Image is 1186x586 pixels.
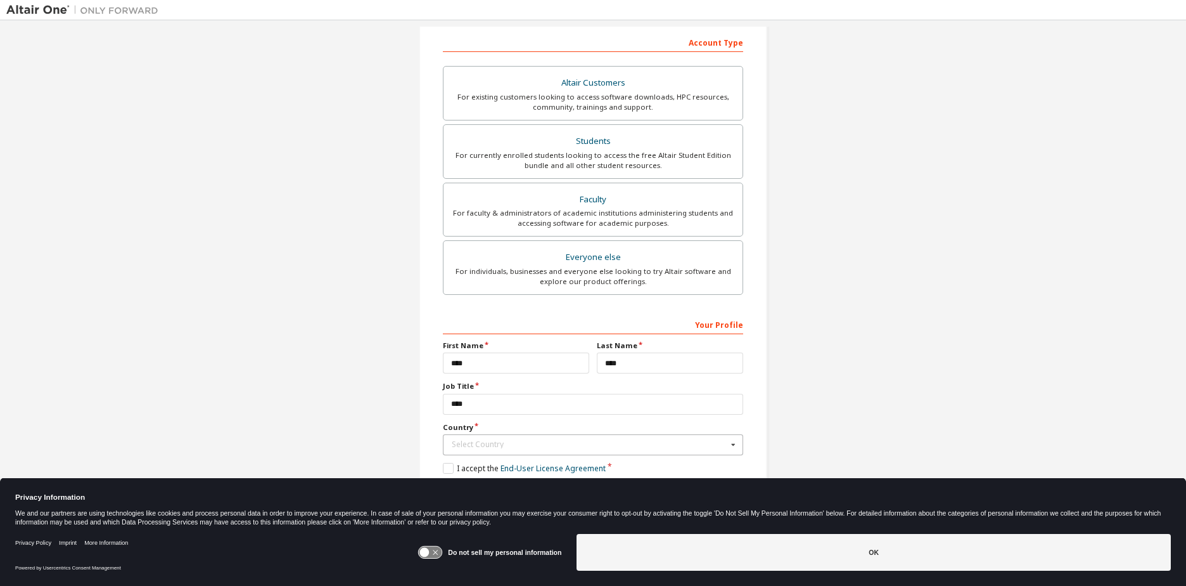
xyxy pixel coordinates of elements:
[443,463,606,474] label: I accept the
[597,341,743,351] label: Last Name
[451,150,735,171] div: For currently enrolled students looking to access the free Altair Student Edition bundle and all ...
[451,133,735,150] div: Students
[451,266,735,287] div: For individuals, businesses and everyone else looking to try Altair software and explore our prod...
[452,441,727,448] div: Select Country
[443,381,743,391] label: Job Title
[443,422,743,433] label: Country
[443,341,589,351] label: First Name
[451,74,735,92] div: Altair Customers
[451,92,735,112] div: For existing customers looking to access software downloads, HPC resources, community, trainings ...
[451,249,735,266] div: Everyone else
[451,208,735,228] div: For faculty & administrators of academic institutions administering students and accessing softwa...
[451,191,735,209] div: Faculty
[443,32,743,52] div: Account Type
[443,314,743,334] div: Your Profile
[501,463,606,474] a: End-User License Agreement
[6,4,165,16] img: Altair One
